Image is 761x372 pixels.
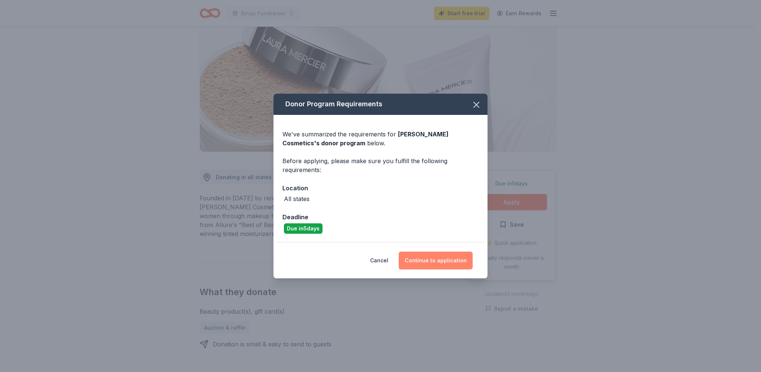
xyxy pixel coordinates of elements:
[284,194,310,203] div: All states
[282,156,479,174] div: Before applying, please make sure you fulfill the following requirements:
[399,252,473,269] button: Continue to application
[370,252,388,269] button: Cancel
[273,94,488,115] div: Donor Program Requirements
[282,183,479,193] div: Location
[282,130,479,148] div: We've summarized the requirements for below.
[282,212,479,222] div: Deadline
[284,223,323,234] div: Due in 5 days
